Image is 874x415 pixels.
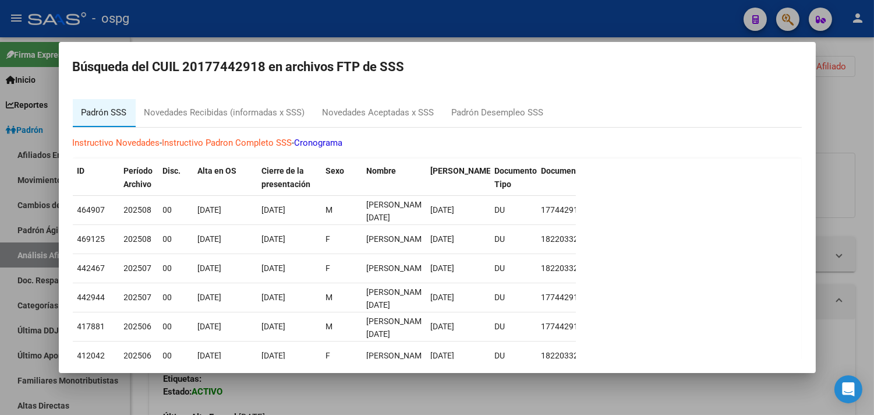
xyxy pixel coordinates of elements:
span: [PERSON_NAME]. [431,166,496,175]
div: 17744291 [542,291,596,304]
div: Padrón Desempleo SSS [452,106,544,119]
datatable-header-cell: Nombre [362,159,426,197]
span: [DATE] [431,205,455,214]
span: [DATE] [431,263,455,273]
div: 00 [163,349,189,363]
div: 18220332 [542,349,596,363]
span: Documento Tipo [495,166,537,189]
span: Alta en OS [198,166,237,175]
span: [DATE] [431,293,455,302]
div: 00 [163,203,189,217]
div: 17744291 [542,203,596,217]
span: [DATE] [198,263,222,273]
span: Disc. [163,166,181,175]
span: 202506 [124,322,152,331]
datatable-header-cell: Documento [537,159,601,197]
datatable-header-cell: Documento Tipo [490,159,537,197]
span: 202508 [124,234,152,244]
datatable-header-cell: Alta en OS [193,159,257,197]
div: Novedades Recibidas (informadas x SSS) [144,106,305,119]
div: DU [495,262,532,275]
span: 442467 [77,263,105,273]
div: 00 [163,262,189,275]
div: Novedades Aceptadas x SSS [323,106,434,119]
span: Nombre [367,166,397,175]
div: 00 [163,320,189,333]
div: 17744291 [542,320,596,333]
span: ID [77,166,85,175]
span: [DATE] [262,293,286,302]
span: [DATE] [431,234,455,244]
h2: Búsqueda del CUIL 20177442918 en archivos FTP de SSS [73,56,802,78]
div: DU [495,203,532,217]
span: 464907 [77,205,105,214]
div: DU [495,291,532,304]
span: CAROLLO DOMINGO HUGO [367,316,429,339]
a: Instructivo Padron Completo SSS [162,138,292,148]
span: 469125 [77,234,105,244]
span: 202507 [124,263,152,273]
div: 00 [163,291,189,304]
span: FERNANDEZ ROSA BEATRIZ [367,351,429,360]
span: M [326,293,333,302]
datatable-header-cell: Sexo [321,159,362,197]
span: M [326,322,333,331]
span: [DATE] [431,322,455,331]
span: 412042 [77,351,105,360]
span: 417881 [77,322,105,331]
span: [DATE] [262,351,286,360]
datatable-header-cell: Período Archivo [119,159,158,197]
div: 00 [163,233,189,246]
span: Documento [542,166,584,175]
span: F [326,234,331,244]
span: FERNANDEZ ROSA BEATRIZ [367,234,429,244]
div: DU [495,349,532,363]
span: [DATE] [198,351,222,360]
span: [DATE] [198,322,222,331]
span: F [326,351,331,360]
div: Open Intercom Messenger [834,375,862,403]
a: Instructivo Novedades [73,138,160,148]
span: 202506 [124,351,152,360]
div: 18220332 [542,233,596,246]
span: 202508 [124,205,152,214]
span: [DATE] [198,205,222,214]
span: [DATE] [262,263,286,273]
datatable-header-cell: Disc. [158,159,193,197]
span: CAROLLO DOMINGO HUGO [367,287,429,310]
span: [DATE] [262,205,286,214]
a: Cronograma [295,138,343,148]
span: FERNANDEZ ROSA BEATRIZ [367,263,429,273]
div: Padrón SSS [82,106,127,119]
span: 442944 [77,293,105,302]
datatable-header-cell: ID [73,159,119,197]
div: DU [495,233,532,246]
span: 202507 [124,293,152,302]
span: F [326,263,331,273]
datatable-header-cell: Cierre de la presentación [257,159,321,197]
div: DU [495,320,532,333]
span: Cierre de la presentación [262,166,311,189]
span: Sexo [326,166,345,175]
span: M [326,205,333,214]
span: CAROLLO DOMINGO HUGO [367,200,429,223]
span: Período Archivo [124,166,153,189]
p: - - [73,136,802,150]
span: [DATE] [198,234,222,244]
datatable-header-cell: Fecha Nac. [426,159,490,197]
span: [DATE] [262,322,286,331]
div: 18220332 [542,262,596,275]
span: [DATE] [431,351,455,360]
span: [DATE] [262,234,286,244]
span: [DATE] [198,293,222,302]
